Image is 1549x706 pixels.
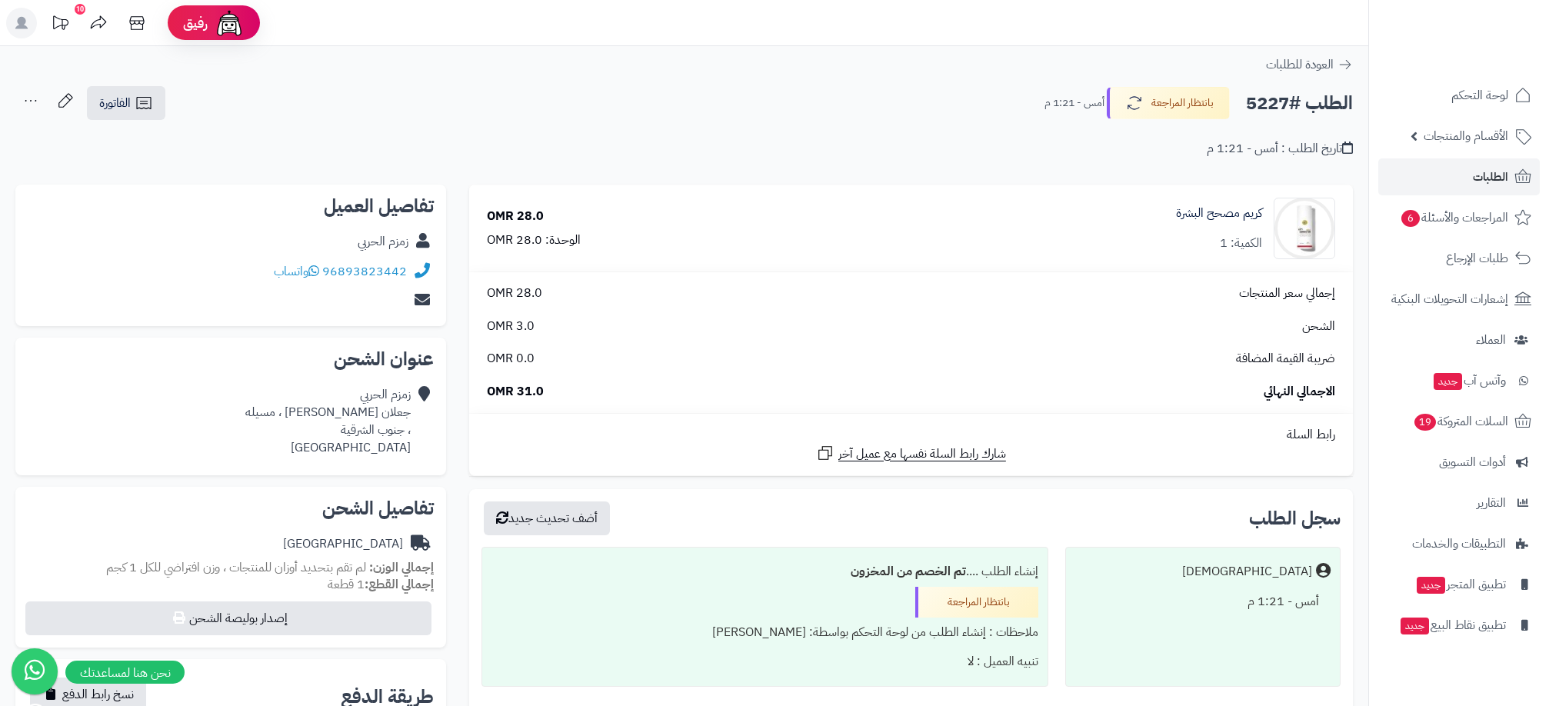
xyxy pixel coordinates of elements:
[1246,88,1353,119] h2: الطلب #5227
[1415,574,1506,595] span: تطبيق المتجر
[1391,288,1508,310] span: إشعارات التحويلات البنكية
[1378,566,1540,603] a: تطبيق المتجرجديد
[1378,240,1540,277] a: طلبات الإرجاع
[491,557,1038,587] div: إنشاء الطلب ....
[487,285,542,302] span: 28.0 OMR
[1274,198,1334,259] img: 1739574034-cm4q23r2z0e1f01kldwat3g4p__D9_83_D8_B1_D9_8A_D9_85__D9_85_D8_B5_D8_AD_D8_AD__D8_A7_D9_...
[1424,125,1508,147] span: الأقسام والمنتجات
[1302,318,1335,335] span: الشحن
[365,575,434,594] strong: إجمالي القطع:
[1473,166,1508,188] span: الطلبات
[1451,85,1508,106] span: لوحة التحكم
[1417,577,1445,594] span: جديد
[1378,158,1540,195] a: الطلبات
[1378,362,1540,399] a: وآتس آبجديد
[25,601,431,635] button: إصدار بوليصة الشحن
[28,350,434,368] h2: عنوان الشحن
[1176,205,1262,222] a: كريم مصحح البشرة
[1249,509,1341,528] h3: سجل الطلب
[1378,607,1540,644] a: تطبيق نقاط البيعجديد
[1220,235,1262,252] div: الكمية: 1
[28,499,434,518] h2: تفاصيل الشحن
[1477,492,1506,514] span: التقارير
[1399,614,1506,636] span: تطبيق نقاط البيع
[99,94,131,112] span: الفاتورة
[475,426,1347,444] div: رابط السلة
[487,231,581,249] div: الوحدة: 28.0 OMR
[369,558,434,577] strong: إجمالي الوزن:
[283,535,403,553] div: [GEOGRAPHIC_DATA]
[87,86,165,120] a: الفاتورة
[28,197,434,215] h2: تفاصيل العميل
[1414,414,1436,431] span: 19
[1413,411,1508,432] span: السلات المتروكة
[1207,140,1353,158] div: تاريخ الطلب : أمس - 1:21 م
[1439,451,1506,473] span: أدوات التسويق
[1476,329,1506,351] span: العملاء
[75,4,85,15] div: 10
[1239,285,1335,302] span: إجمالي سعر المنتجات
[915,587,1038,618] div: بانتظار المراجعة
[1378,485,1540,521] a: التقارير
[491,647,1038,677] div: تنبيه العميل : لا
[1444,43,1534,75] img: logo-2.png
[1412,533,1506,554] span: التطبيقات والخدمات
[1182,563,1312,581] div: [DEMOGRAPHIC_DATA]
[1378,444,1540,481] a: أدوات التسويق
[1400,207,1508,228] span: المراجعات والأسئلة
[487,350,535,368] span: 0.0 OMR
[1075,587,1331,617] div: أمس - 1:21 م
[491,618,1038,648] div: ملاحظات : إنشاء الطلب من لوحة التحكم بواسطة: [PERSON_NAME]
[851,562,966,581] b: تم الخصم من المخزون
[1446,248,1508,269] span: طلبات الإرجاع
[1434,373,1462,390] span: جديد
[1378,403,1540,440] a: السلات المتروكة19
[245,386,411,456] div: زمزم الحربي جعلان [PERSON_NAME] ، مسيله ، جنوب الشرقية [GEOGRAPHIC_DATA]
[1401,210,1420,227] span: 6
[487,383,544,401] span: 31.0 OMR
[816,444,1006,463] a: شارك رابط السلة نفسها مع عميل آخر
[274,262,319,281] a: واتساب
[487,318,535,335] span: 3.0 OMR
[106,558,366,577] span: لم تقم بتحديد أوزان للمنتجات ، وزن افتراضي للكل 1 كجم
[1378,525,1540,562] a: التطبيقات والخدمات
[328,575,434,594] small: 1 قطعة
[1432,370,1506,391] span: وآتس آب
[1266,55,1334,74] span: العودة للطلبات
[322,262,407,281] a: 96893823442
[214,8,245,38] img: ai-face.png
[358,233,408,251] div: زمزم الحربي
[183,14,208,32] span: رفيق
[341,688,434,706] h2: طريقة الدفع
[1107,87,1230,119] button: بانتظار المراجعة
[1378,281,1540,318] a: إشعارات التحويلات البنكية
[1378,199,1540,236] a: المراجعات والأسئلة6
[1266,55,1353,74] a: العودة للطلبات
[41,8,79,42] a: تحديثات المنصة
[1401,618,1429,634] span: جديد
[484,501,610,535] button: أضف تحديث جديد
[487,208,544,225] div: 28.0 OMR
[62,685,134,704] span: نسخ رابط الدفع
[1236,350,1335,368] span: ضريبة القيمة المضافة
[838,445,1006,463] span: شارك رابط السلة نفسها مع عميل آخر
[1044,95,1104,111] small: أمس - 1:21 م
[1264,383,1335,401] span: الاجمالي النهائي
[1378,321,1540,358] a: العملاء
[1378,77,1540,114] a: لوحة التحكم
